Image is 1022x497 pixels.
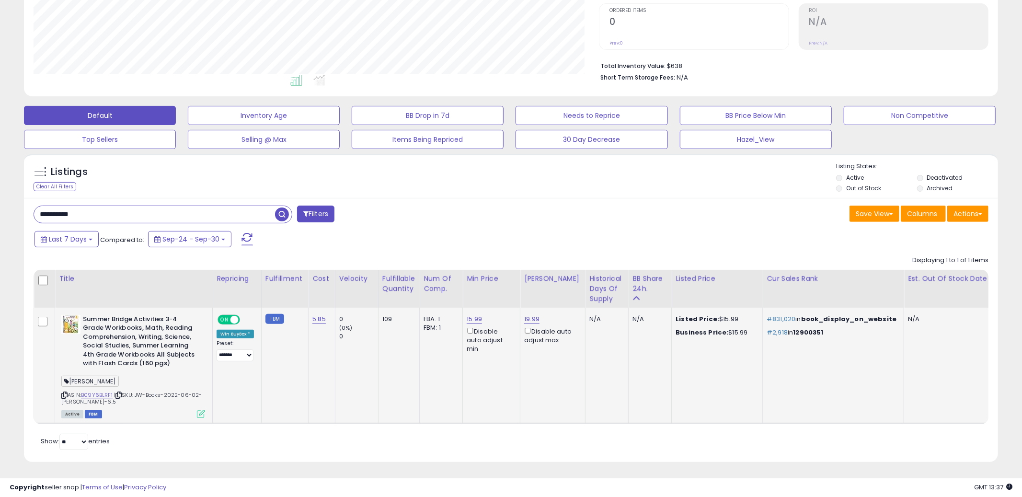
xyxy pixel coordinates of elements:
[680,106,832,125] button: BB Price Below Min
[676,314,719,324] b: Listed Price:
[600,62,666,70] b: Total Inventory Value:
[809,16,988,29] h2: N/A
[59,274,208,284] div: Title
[24,130,176,149] button: Top Sellers
[516,106,667,125] button: Needs to Reprice
[61,315,80,334] img: 51C+aqM56lL._SL40_.jpg
[100,235,144,244] span: Compared to:
[846,173,864,182] label: Active
[908,274,995,284] div: Est. Out Of Stock Date
[632,274,667,294] div: BB Share 24h.
[676,328,728,337] b: Business Price:
[82,483,123,492] a: Terms of Use
[676,274,758,284] div: Listed Price
[265,274,304,284] div: Fulfillment
[424,315,455,324] div: FBA: 1
[836,162,998,171] p: Listing States:
[676,328,755,337] div: $15.99
[218,315,230,324] span: ON
[609,40,623,46] small: Prev: 0
[217,274,257,284] div: Repricing
[83,315,199,370] b: Summer Bridge Activities 3-4 Grade Workbooks, Math, Reading Comprehension, Writing, Science, Soci...
[51,165,88,179] h5: Listings
[49,234,87,244] span: Last 7 Days
[61,376,119,387] span: [PERSON_NAME]
[339,274,374,284] div: Velocity
[801,314,896,324] span: book_display_on_website
[844,106,996,125] button: Non Competitive
[297,206,334,222] button: Filters
[609,16,788,29] h2: 0
[927,184,953,192] label: Archived
[908,315,992,324] p: N/A
[589,315,621,324] div: N/A
[239,315,254,324] span: OFF
[600,73,675,81] b: Short Term Storage Fees:
[382,315,412,324] div: 109
[467,326,513,353] div: Disable auto adjust min
[34,182,76,191] div: Clear All Filters
[162,234,219,244] span: Sep-24 - Sep-30
[846,184,881,192] label: Out of Stock
[339,332,378,341] div: 0
[912,256,988,265] div: Displaying 1 to 1 of 1 items
[589,274,624,304] div: Historical Days Of Supply
[188,130,340,149] button: Selling @ Max
[148,231,231,247] button: Sep-24 - Sep-30
[339,315,378,324] div: 0
[600,59,981,71] li: $638
[265,314,284,324] small: FBM
[424,274,459,294] div: Num of Comp.
[974,483,1012,492] span: 2025-10-8 13:37 GMT
[901,206,946,222] button: Columns
[516,130,667,149] button: 30 Day Decrease
[85,410,102,418] span: FBM
[524,314,540,324] a: 19.99
[609,8,788,13] span: Ordered Items
[850,206,899,222] button: Save View
[767,328,896,337] p: in
[34,231,99,247] button: Last 7 Days
[312,274,331,284] div: Cost
[124,483,166,492] a: Privacy Policy
[352,106,504,125] button: BB Drop in 7d
[793,328,824,337] span: 12900351
[767,328,788,337] span: #2,918
[809,8,988,13] span: ROI
[524,274,581,284] div: [PERSON_NAME]
[676,315,755,324] div: $15.99
[907,209,937,219] span: Columns
[467,314,482,324] a: 15.99
[947,206,988,222] button: Actions
[41,437,110,446] span: Show: entries
[188,106,340,125] button: Inventory Age
[61,391,202,405] span: | SKU: JW-Books-2022-06-02-[PERSON_NAME]-6.5
[339,324,353,332] small: (0%)
[352,130,504,149] button: Items Being Repriced
[467,274,516,284] div: Min Price
[10,483,45,492] strong: Copyright
[81,391,113,399] a: B09Y6BLRF1
[217,330,254,338] div: Win BuyBox *
[312,314,326,324] a: 5.85
[217,340,254,362] div: Preset:
[767,314,795,324] span: #831,020
[677,73,688,82] span: N/A
[24,106,176,125] button: Default
[424,324,455,332] div: FBM: 1
[767,274,900,284] div: Cur Sales Rank
[524,326,578,345] div: Disable auto adjust max
[632,315,664,324] div: N/A
[927,173,963,182] label: Deactivated
[61,410,83,418] span: All listings currently available for purchase on Amazon
[382,274,415,294] div: Fulfillable Quantity
[61,315,205,417] div: ASIN:
[809,40,828,46] small: Prev: N/A
[10,483,166,492] div: seller snap | |
[767,315,896,324] p: in
[680,130,832,149] button: Hazel_View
